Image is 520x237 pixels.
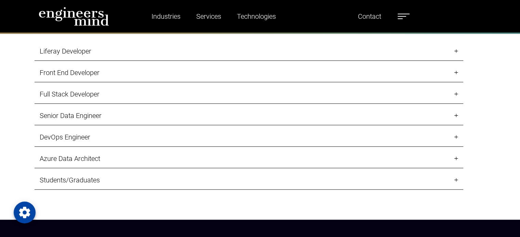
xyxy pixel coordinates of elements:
a: Senior Data Engineer [35,106,463,125]
a: Front End Developer [35,63,463,82]
a: Liferay Developer [35,42,463,61]
img: logo [39,7,109,26]
a: Azure Data Architect [35,149,463,168]
a: Services [194,9,224,24]
a: DevOps Engineer [35,128,463,147]
a: Industries [149,9,183,24]
a: Students/Graduates [35,171,463,190]
a: Contact [355,9,384,24]
a: Technologies [234,9,279,24]
a: Full Stack Developer [35,85,463,104]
